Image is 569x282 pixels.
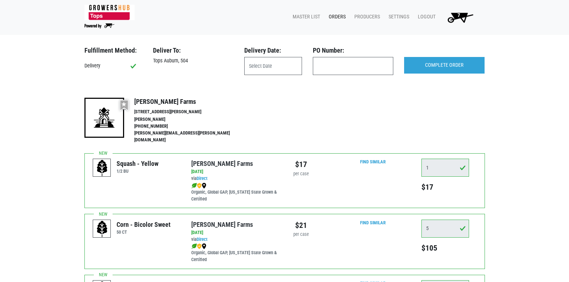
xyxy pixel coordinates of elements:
img: placeholder-variety-43d6402dacf2d531de610a020419775a.svg [93,159,111,177]
div: $17 [290,159,312,170]
div: per case [290,171,312,177]
h6: 1/2 BU [117,168,158,174]
li: [STREET_ADDRESS][PERSON_NAME] [134,109,245,115]
h5: $17 [421,182,469,192]
div: $21 [290,220,312,231]
img: map_marker-0e94453035b3232a4d21701695807de9.png [202,243,206,249]
div: [DATE] [191,229,279,236]
img: 279edf242af8f9d49a69d9d2afa010fb.png [84,5,135,20]
a: Master List [287,10,323,24]
a: Producers [349,10,383,24]
img: safety-e55c860ca8c00a9c171001a62a92dabd.png [197,183,202,189]
div: Corn - Bicolor Sweet [117,220,171,229]
img: placeholder-variety-43d6402dacf2d531de610a020419775a.svg [93,220,111,238]
div: via [191,175,279,182]
a: [PERSON_NAME] Farms [191,221,253,228]
h3: Deliver To: [153,47,233,54]
input: COMPLETE ORDER [404,57,485,74]
div: Organic, Global GAP, [US_STATE] State Grown & Certified [191,243,279,263]
img: Powered by Big Wheelbarrow [84,23,114,28]
li: [PERSON_NAME] [134,116,245,123]
a: Orders [323,10,349,24]
h3: Delivery Date: [244,47,302,54]
h3: Fulfillment Method: [84,47,142,54]
input: Select Date [244,57,302,75]
a: Direct [197,237,207,242]
li: [PHONE_NUMBER] [134,123,245,130]
a: Direct [197,176,207,181]
img: Cart [444,10,476,25]
img: 19-7441ae2ccb79c876ff41c34f3bd0da69.png [84,98,124,137]
a: Settings [383,10,412,24]
a: Logout [412,10,438,24]
a: Find Similar [360,220,386,225]
h3: PO Number: [313,47,393,54]
a: [PERSON_NAME] Farms [191,160,253,167]
a: 7 [438,10,479,25]
div: per case [290,231,312,238]
div: Tops Auburn, 504 [148,57,239,65]
a: Find Similar [360,159,386,164]
h6: 50 CT [117,229,171,235]
img: map_marker-0e94453035b3232a4d21701695807de9.png [202,183,206,189]
div: Squash - Yellow [117,159,158,168]
li: [PERSON_NAME][EMAIL_ADDRESS][PERSON_NAME][DOMAIN_NAME] [134,130,245,144]
div: via [191,236,279,243]
h4: [PERSON_NAME] Farms [134,98,245,106]
input: Qty [421,159,469,177]
div: Organic, Global GAP, [US_STATE] State Grown & Certified [191,182,279,203]
img: safety-e55c860ca8c00a9c171001a62a92dabd.png [197,243,202,249]
input: Qty [421,220,469,238]
img: leaf-e5c59151409436ccce96b2ca1b28e03c.png [191,243,197,249]
img: leaf-e5c59151409436ccce96b2ca1b28e03c.png [191,183,197,189]
div: [DATE] [191,168,279,175]
h5: $105 [421,243,469,253]
span: 7 [458,12,460,18]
